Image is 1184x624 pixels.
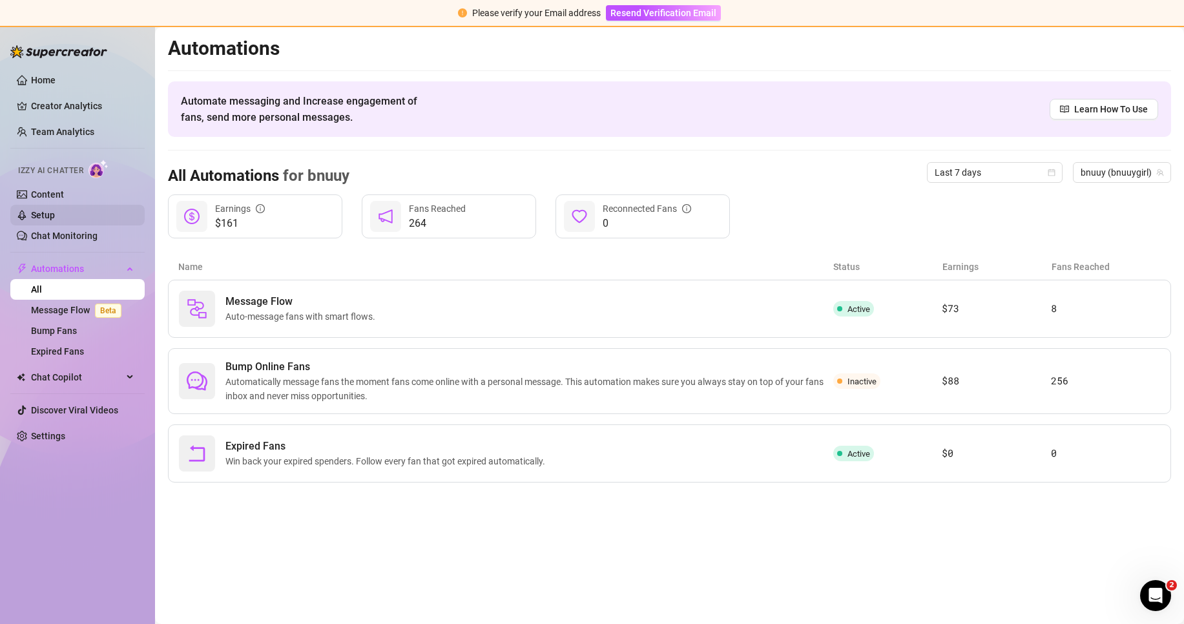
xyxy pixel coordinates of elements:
article: Earnings [942,260,1052,274]
span: for bnuuy [279,167,349,185]
a: Bump Fans [31,326,77,336]
span: Active [847,449,870,459]
span: Win back your expired spenders. Follow every fan that got expired automatically. [225,454,550,468]
span: calendar [1048,169,1055,176]
span: thunderbolt [17,264,27,274]
span: $161 [215,216,265,231]
button: Resend Verification Email [606,5,721,21]
span: 264 [409,216,466,231]
article: $73 [942,301,1051,317]
span: Auto-message fans with smart flows. [225,309,380,324]
article: Status [833,260,942,274]
span: Resend Verification Email [610,8,716,18]
span: Inactive [847,377,877,386]
a: Chat Monitoring [31,231,98,241]
span: comment [187,371,207,391]
a: Creator Analytics [31,96,134,116]
span: 2 [1167,580,1177,590]
span: Automations [31,258,123,279]
h3: All Automations [168,166,349,187]
span: Automate messaging and Increase engagement of fans, send more personal messages. [181,93,430,125]
div: Earnings [215,202,265,216]
article: 256 [1051,373,1160,389]
span: bnuuy (bnuuygirl) [1081,163,1163,182]
img: svg%3e [187,298,207,319]
span: Message Flow [225,294,380,309]
span: rollback [187,443,207,464]
a: Settings [31,431,65,441]
span: exclamation-circle [458,8,467,17]
span: dollar [184,209,200,224]
span: Fans Reached [409,203,466,214]
h2: Automations [168,36,1171,61]
div: Please verify your Email address [472,6,601,20]
span: notification [378,209,393,224]
span: Automatically message fans the moment fans come online with a personal message. This automation m... [225,375,833,403]
article: Name [178,260,833,274]
a: Setup [31,210,55,220]
a: Learn How To Use [1050,99,1158,120]
span: info-circle [256,204,265,213]
span: info-circle [682,204,691,213]
a: Home [31,75,56,85]
a: Message FlowBeta [31,305,127,315]
article: 0 [1051,446,1160,461]
span: heart [572,209,587,224]
span: team [1156,169,1164,176]
article: $88 [942,373,1051,389]
img: Chat Copilot [17,373,25,382]
span: Bump Online Fans [225,359,833,375]
a: All [31,284,42,295]
a: Content [31,189,64,200]
article: 8 [1051,301,1160,317]
iframe: Intercom live chat [1140,580,1171,611]
img: AI Chatter [88,160,109,178]
article: $0 [942,446,1051,461]
span: Beta [95,304,121,318]
span: read [1060,105,1069,114]
span: Learn How To Use [1074,102,1148,116]
span: 0 [603,216,691,231]
span: Chat Copilot [31,367,123,388]
img: logo-BBDzfeDw.svg [10,45,107,58]
a: Discover Viral Videos [31,405,118,415]
span: Expired Fans [225,439,550,454]
span: Last 7 days [935,163,1055,182]
article: Fans Reached [1052,260,1161,274]
a: Expired Fans [31,346,84,357]
div: Reconnected Fans [603,202,691,216]
span: Izzy AI Chatter [18,165,83,177]
a: Team Analytics [31,127,94,137]
span: Active [847,304,870,314]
